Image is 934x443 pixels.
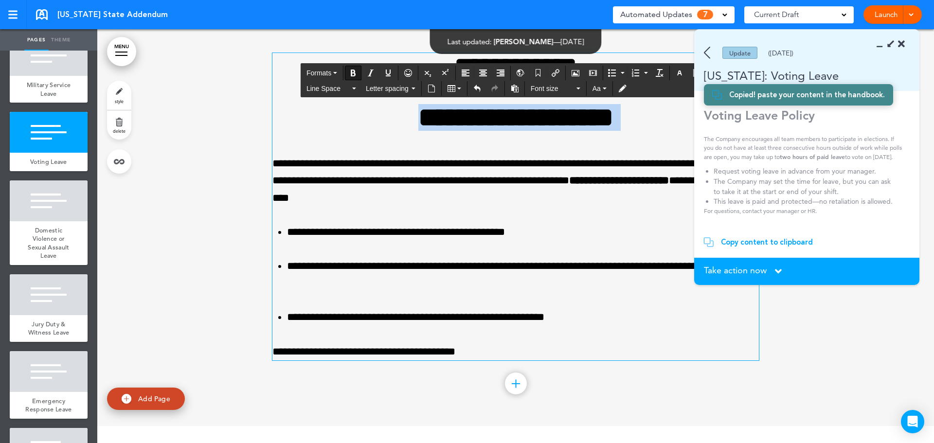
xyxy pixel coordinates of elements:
[469,81,485,96] div: Undo
[443,81,466,96] div: Table
[380,66,396,80] div: Underline
[57,9,168,20] span: [US_STATE] State Addendum
[714,166,893,177] li: Request voting leave in advance from your manager.
[512,66,529,80] div: Insert/Edit global anchor link
[423,81,440,96] div: Insert document
[614,81,631,96] div: Toggle Tracking Changes
[628,66,650,80] div: Numbered list
[362,66,379,80] div: Italic
[721,237,813,247] div: Copy content to clipboard
[28,320,70,337] span: Jury Duty & Witness Leave
[561,37,584,46] span: [DATE]
[10,153,88,171] a: Voting Leave
[651,66,668,80] div: Clear formatting
[345,66,361,80] div: Bold
[547,66,564,80] div: Insert/edit airmason link
[107,388,185,410] a: Add Page
[115,98,124,104] span: style
[694,68,891,84] div: [US_STATE]: Voting Leave
[704,47,710,59] img: back.svg
[714,196,893,207] li: This leave is paid and protected—no retaliation is allowed.
[107,37,136,66] a: MENU
[24,29,49,51] a: Pages
[448,37,492,46] span: Last updated:
[366,84,410,93] span: Letter spacing
[30,158,67,166] span: Voting Leave
[704,266,767,275] span: Take action now
[704,237,714,247] img: copy.svg
[567,66,584,80] div: Airmason image
[437,66,454,80] div: Superscript
[585,66,601,80] div: Insert/edit media
[306,84,350,93] span: Line Space
[593,85,601,92] span: Aa
[714,177,893,196] li: The Company may set the time for leave, but you can ask to take it at the start or end of your sh...
[306,69,331,77] span: Formats
[704,207,903,215] p: For questions, contact your manager or HR.
[754,8,799,21] span: Current Draft
[704,108,815,123] strong: Voting Leave Policy
[27,81,71,98] span: Military Service Leave
[492,66,509,80] div: Align right
[122,394,131,404] img: add.svg
[107,81,131,110] a: style
[780,153,845,160] strong: two hours of paid leave
[448,38,584,45] div: —
[620,8,692,21] span: Automated Updates
[506,81,523,96] div: Paste as text
[475,66,491,80] div: Align center
[531,84,575,93] span: Font size
[457,66,474,80] div: Align left
[10,392,88,419] a: Emergency Response Leave
[113,128,126,134] span: delete
[768,50,793,56] div: ([DATE])
[10,221,88,265] a: Domestic Violence or Sexual Assault Leave
[605,66,627,80] div: Bullet list
[697,10,713,19] span: 7
[722,47,757,59] div: Update
[704,135,903,161] p: The Company encourages all team members to participate in elections. If you do not have at least ...
[901,410,924,433] div: Open Intercom Messenger
[712,90,722,100] img: copy.svg
[49,29,73,51] a: Theme
[729,90,885,100] div: Copied! paste your content in the handbook.
[871,5,901,24] a: Launch
[10,315,88,342] a: Jury Duty & Witness Leave
[494,37,554,46] span: [PERSON_NAME]
[530,66,546,80] div: Anchor
[486,81,503,96] div: Redo
[420,66,436,80] div: Subscript
[107,110,131,140] a: delete
[10,76,88,103] a: Military Service Leave
[138,394,170,403] span: Add Page
[25,397,72,414] span: Emergency Response Leave
[28,226,69,260] span: Domestic Violence or Sexual Assault Leave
